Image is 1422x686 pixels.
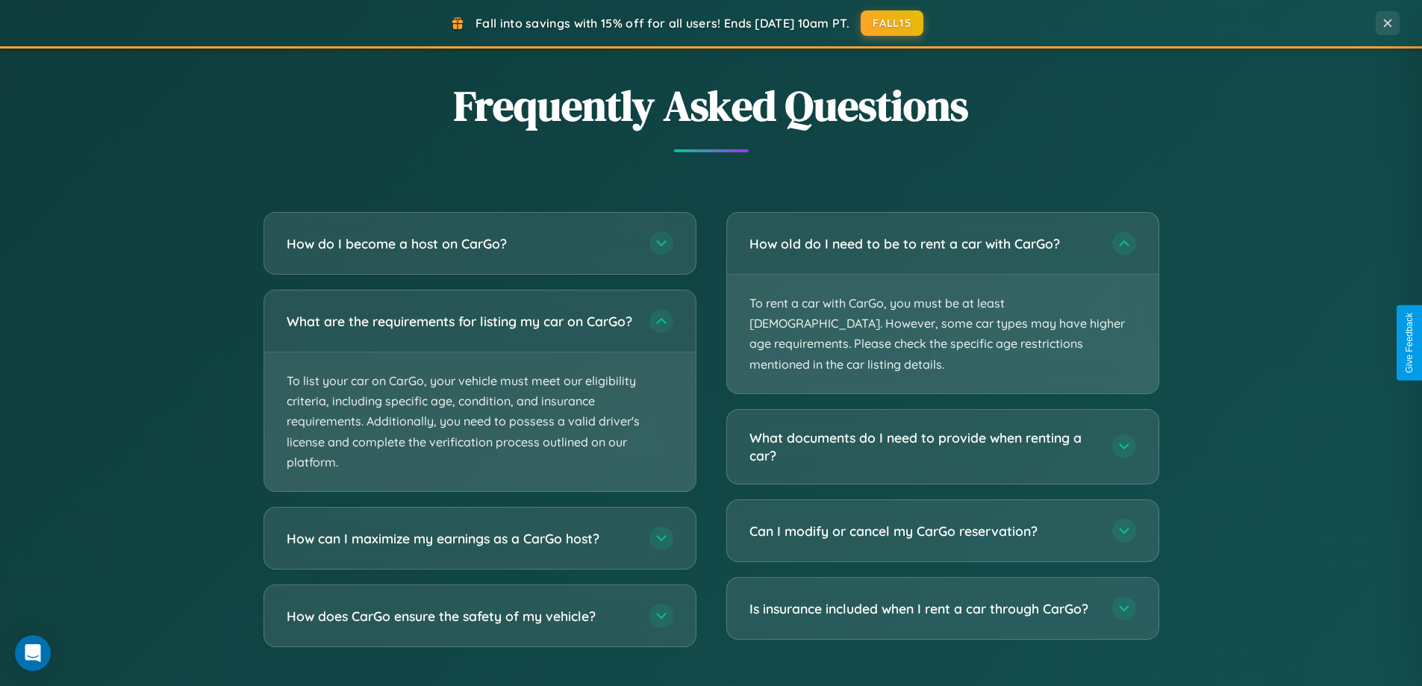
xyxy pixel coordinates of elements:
h3: What documents do I need to provide when renting a car? [749,428,1097,465]
p: To rent a car with CarGo, you must be at least [DEMOGRAPHIC_DATA]. However, some car types may ha... [727,275,1159,393]
h3: Is insurance included when I rent a car through CarGo? [749,599,1097,618]
h3: How old do I need to be to rent a car with CarGo? [749,234,1097,253]
button: FALL15 [861,10,923,36]
h3: What are the requirements for listing my car on CarGo? [287,312,634,331]
span: Fall into savings with 15% off for all users! Ends [DATE] 10am PT. [475,16,849,31]
div: Give Feedback [1404,313,1415,373]
h2: Frequently Asked Questions [263,77,1159,134]
h3: How does CarGo ensure the safety of my vehicle? [287,607,634,626]
h3: Can I modify or cancel my CarGo reservation? [749,522,1097,540]
div: Open Intercom Messenger [15,635,51,671]
p: To list your car on CarGo, your vehicle must meet our eligibility criteria, including specific ag... [264,352,696,491]
h3: How can I maximize my earnings as a CarGo host? [287,529,634,548]
h3: How do I become a host on CarGo? [287,234,634,253]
